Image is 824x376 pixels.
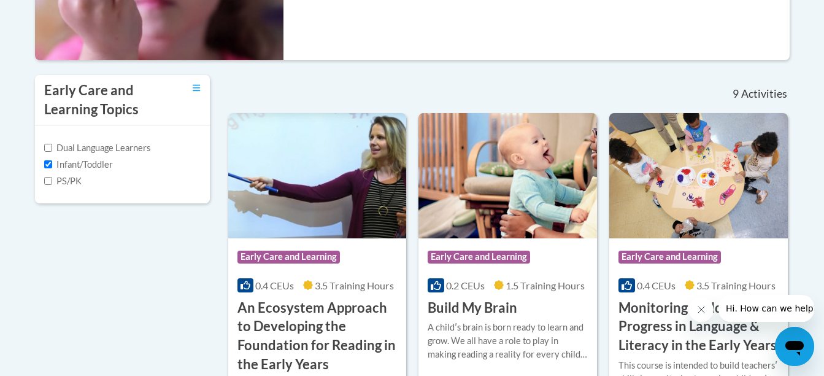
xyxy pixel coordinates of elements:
img: Course Logo [418,113,597,238]
label: Infant/Toddler [44,158,113,171]
span: 0.4 CEUs [637,280,676,291]
iframe: Message from company [718,295,814,322]
h3: Early Care and Learning Topics [44,81,161,119]
span: 3.5 Training Hours [315,280,394,291]
iframe: Button to launch messaging window [775,327,814,366]
span: 0.2 CEUs [446,280,485,291]
span: Early Care and Learning [428,251,530,263]
label: PS/PK [44,174,82,188]
img: Course Logo [609,113,788,238]
input: Checkbox for Options [44,160,52,168]
label: Dual Language Learners [44,141,150,155]
h3: Monitoring Childrenʹs Progress in Language & Literacy in the Early Years [618,299,779,355]
span: 0.4 CEUs [255,280,294,291]
a: Toggle collapse [193,81,201,95]
h3: Build My Brain [428,299,517,318]
span: Early Care and Learning [618,251,721,263]
span: Early Care and Learning [237,251,340,263]
iframe: Close message [689,297,714,322]
span: Activities [741,87,787,101]
span: 3.5 Training Hours [696,280,776,291]
span: 9 [733,87,739,101]
img: Course Logo [228,113,407,238]
input: Checkbox for Options [44,177,52,185]
h3: An Ecosystem Approach to Developing the Foundation for Reading in the Early Years [237,299,398,374]
span: 1.5 Training Hours [506,280,585,291]
input: Checkbox for Options [44,144,52,152]
div: A childʹs brain is born ready to learn and grow. We all have a role to play in making reading a r... [428,321,588,361]
span: Hi. How can we help? [7,9,99,18]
